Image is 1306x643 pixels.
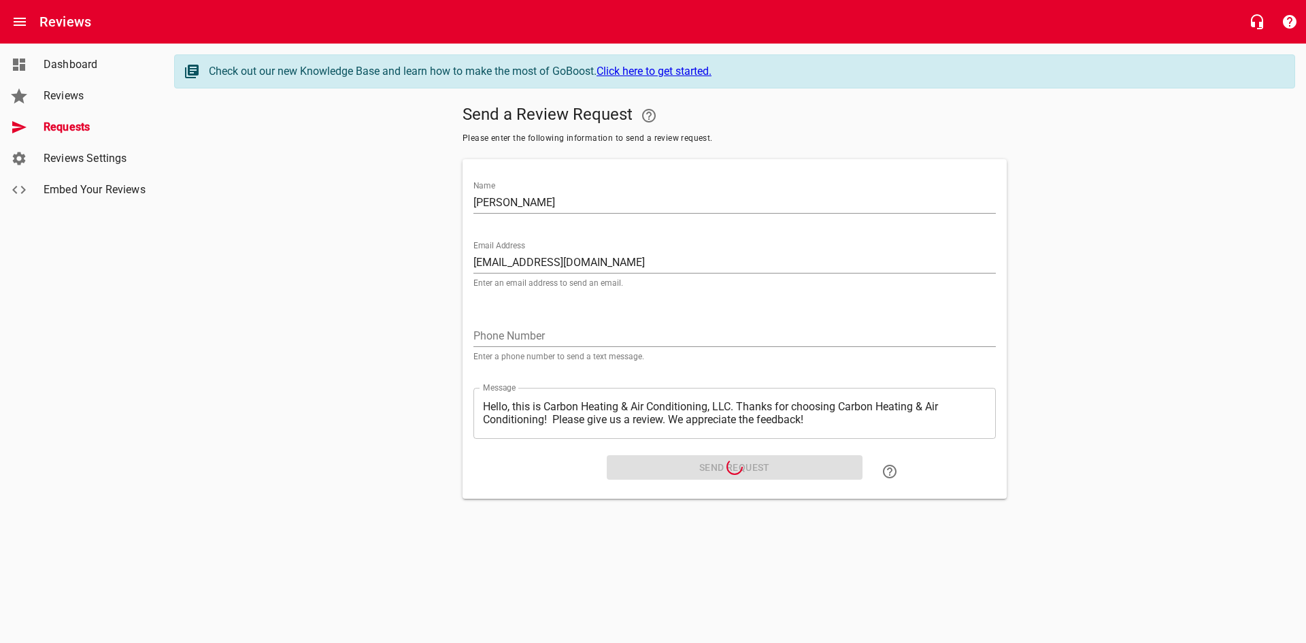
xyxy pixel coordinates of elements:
[473,242,525,250] label: Email Address
[209,63,1281,80] div: Check out our new Knowledge Base and learn how to make the most of GoBoost.
[44,119,147,135] span: Requests
[473,279,996,287] p: Enter an email address to send an email.
[1273,5,1306,38] button: Support Portal
[633,99,665,132] a: Your Google or Facebook account must be connected to "Send a Review Request"
[1241,5,1273,38] button: Live Chat
[473,352,996,361] p: Enter a phone number to send a text message.
[483,400,986,426] textarea: Hello, this is Carbon Heating & Air Conditioning, LLC. Thanks for choosing Carbon Heating & Air C...
[39,11,91,33] h6: Reviews
[873,455,906,488] a: Learn how to "Send a Review Request"
[44,88,147,104] span: Reviews
[44,150,147,167] span: Reviews Settings
[463,99,1007,132] h5: Send a Review Request
[597,65,711,78] a: Click here to get started.
[473,182,495,190] label: Name
[44,56,147,73] span: Dashboard
[3,5,36,38] button: Open drawer
[44,182,147,198] span: Embed Your Reviews
[463,132,1007,146] span: Please enter the following information to send a review request.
